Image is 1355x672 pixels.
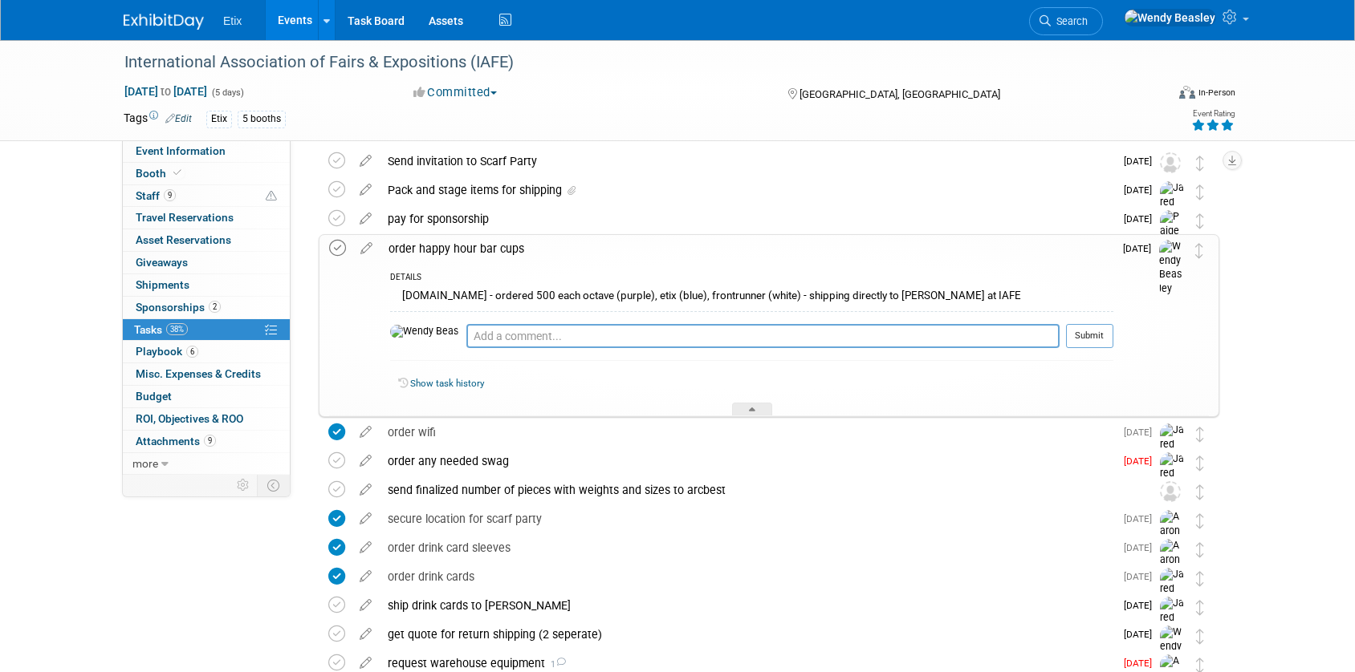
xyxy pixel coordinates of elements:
[1124,629,1160,640] span: [DATE]
[352,483,380,497] a: edit
[223,14,242,27] span: Etix
[1196,184,1204,200] i: Move task
[136,144,226,157] span: Event Information
[352,212,380,226] a: edit
[380,563,1114,590] div: order drink cards
[123,185,290,207] a: Staff9
[136,367,261,380] span: Misc. Expenses & Credits
[1124,513,1160,524] span: [DATE]
[1124,9,1216,26] img: Wendy Beasley
[1191,110,1235,118] div: Event Rating
[1196,427,1204,442] i: Move task
[390,285,1113,310] div: [DOMAIN_NAME] - ordered 500 each octave (purple), etix (blue), frontrunner (white) - shipping dir...
[123,140,290,162] a: Event Information
[258,475,291,496] td: Toggle Event Tabs
[123,163,290,184] a: Booth
[123,207,290,229] a: Travel Reservations
[1160,181,1184,238] img: Jared McEntire
[124,14,204,30] img: ExhibitDay
[164,189,176,201] span: 9
[206,111,232,128] div: Etix
[1195,243,1203,258] i: Move task
[380,476,1128,504] div: send finalized number of pieces with weights and sizes to arcbest
[123,341,290,362] a: Playbook6
[136,345,198,358] span: Playbook
[1124,658,1160,669] span: [DATE]
[352,656,380,670] a: edit
[1051,15,1088,27] span: Search
[352,627,380,642] a: edit
[1124,600,1160,611] span: [DATE]
[1196,513,1204,528] i: Move task
[1124,571,1160,582] span: [DATE]
[1196,629,1204,644] i: Move task
[352,425,380,439] a: edit
[380,534,1114,561] div: order drink card sleeves
[1160,481,1181,502] img: Unassigned
[380,592,1114,619] div: ship drink cards to [PERSON_NAME]
[136,412,243,425] span: ROI, Objectives & ROO
[390,325,458,339] img: Wendy Beasley
[408,84,503,101] button: Committed
[136,167,185,180] span: Booth
[123,252,290,273] a: Giveaways
[1124,542,1160,553] span: [DATE]
[1196,542,1204,557] i: Move task
[352,241,380,256] a: edit
[123,297,290,318] a: Sponsorships2
[204,435,216,447] span: 9
[380,148,1114,175] div: Send invitation to Scarf Party
[380,505,1114,532] div: secure location for scarf party
[1160,510,1184,553] img: Aaron Bare
[1179,86,1195,99] img: Format-Inperson.png
[545,659,566,670] span: 1
[119,48,1141,77] div: International Association of Fairs & Expositions (IAFE)
[136,256,188,269] span: Giveaways
[1124,455,1160,467] span: [DATE]
[136,278,189,291] span: Shipments
[1196,484,1204,500] i: Move task
[123,431,290,452] a: Attachments9
[186,346,198,358] span: 6
[266,189,277,204] span: Potential Scheduling Conflict -- at least one attendee is tagged in another overlapping event.
[352,154,380,168] a: edit
[1124,213,1160,225] span: [DATE]
[123,386,290,407] a: Budget
[352,183,380,197] a: edit
[136,390,172,403] span: Budget
[1124,184,1160,196] span: [DATE]
[210,87,244,98] span: (5 days)
[173,168,181,177] i: Booth reservation complete
[123,319,290,341] a: Tasks38%
[352,454,380,468] a: edit
[123,274,290,296] a: Shipments
[123,363,290,385] a: Misc. Expenses & Credits
[380,621,1114,648] div: get quote for return shipping (2 seperate)
[352,512,380,526] a: edit
[136,435,216,447] span: Attachments
[134,323,188,336] span: Tasks
[1159,240,1183,297] img: Wendy Beasley
[238,111,286,128] div: 5 booths
[1160,152,1181,173] img: Unassigned
[1160,423,1184,480] img: Jared McEntire
[1196,571,1204,586] i: Move task
[1066,324,1113,348] button: Submit
[352,598,380,613] a: edit
[123,408,290,430] a: ROI, Objectives & ROO
[1160,568,1184,625] img: Jared McEntire
[380,176,1114,204] div: Pack and stage items for shipping
[230,475,258,496] td: Personalize Event Tab Strip
[136,211,234,224] span: Travel Reservations
[165,113,192,124] a: Edit
[1124,427,1160,438] span: [DATE]
[209,301,221,313] span: 2
[1196,600,1204,615] i: Move task
[123,229,290,251] a: Asset Reservations
[352,540,380,555] a: edit
[1196,213,1204,229] i: Move task
[1160,539,1184,581] img: Aaron Bare
[1160,210,1184,267] img: Paige Redden
[136,301,221,314] span: Sponsorships
[1160,452,1184,509] img: Jared McEntire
